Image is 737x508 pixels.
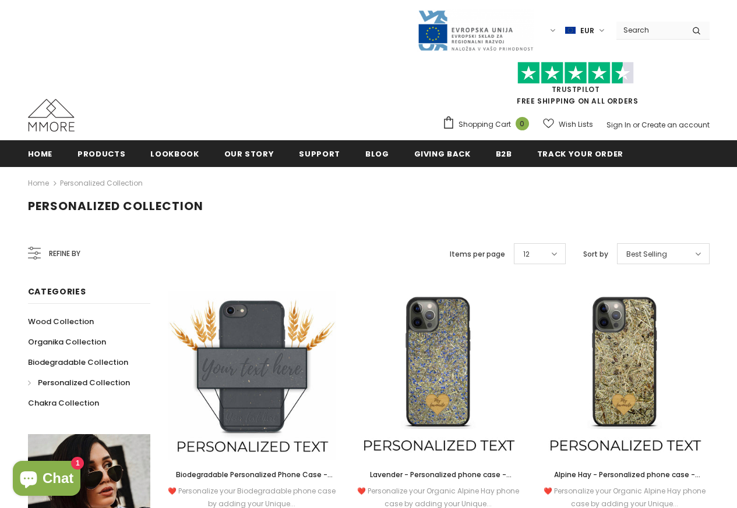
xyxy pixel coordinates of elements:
a: support [299,140,340,166]
span: Chakra Collection [28,397,99,408]
span: Products [77,148,125,159]
a: Biodegradable Personalized Phone Case - Black [168,468,337,481]
span: or [633,120,640,130]
a: Track your order [537,140,623,166]
span: Alpine Hay - Personalized phone case - Personalized gift [554,470,700,492]
a: Javni Razpis [417,25,534,35]
a: Giving back [414,140,471,166]
a: Alpine Hay - Personalized phone case - Personalized gift [541,468,710,481]
span: Wish Lists [559,119,593,130]
a: Organika Collection [28,332,106,352]
span: Organika Collection [28,336,106,347]
a: Home [28,176,49,190]
span: Home [28,148,53,159]
img: Javni Razpis [417,9,534,52]
a: Wood Collection [28,311,94,332]
a: Chakra Collection [28,393,99,413]
input: Search Site [616,22,683,38]
img: MMORE Cases [28,99,75,132]
img: Trust Pilot Stars [517,62,634,84]
span: Best Selling [626,248,667,260]
inbox-online-store-chat: Shopify online store chat [9,461,84,499]
a: Our Story [224,140,274,166]
a: Lookbook [150,140,199,166]
span: B2B [496,148,512,159]
span: Categories [28,286,86,297]
span: Biodegradable Collection [28,357,128,368]
span: FREE SHIPPING ON ALL ORDERS [442,67,710,106]
a: Sign In [606,120,631,130]
span: 0 [516,117,529,130]
a: B2B [496,140,512,166]
span: Blog [365,148,389,159]
a: Wish Lists [543,114,593,134]
span: Lavender - Personalized phone case - Personalized gift [370,470,512,492]
span: Track your order [537,148,623,159]
a: Products [77,140,125,166]
span: support [299,148,340,159]
span: 12 [523,248,530,260]
a: Blog [365,140,389,166]
a: Personalized Collection [60,178,143,188]
span: Giving back [414,148,471,159]
span: Lookbook [150,148,199,159]
span: Shopping Cart [459,119,511,130]
span: Wood Collection [28,316,94,327]
a: Create an account [641,120,710,130]
a: Trustpilot [552,84,600,94]
a: Lavender - Personalized phone case - Personalized gift [354,468,523,481]
a: Biodegradable Collection [28,352,128,372]
label: Sort by [583,248,608,260]
label: Items per page [450,248,505,260]
span: Personalized Collection [28,198,203,214]
a: Personalized Collection [28,372,130,393]
span: Biodegradable Personalized Phone Case - Black [176,470,333,492]
span: Our Story [224,148,274,159]
span: Refine by [49,247,80,260]
span: Personalized Collection [38,377,130,388]
a: Home [28,140,53,166]
a: Shopping Cart 0 [442,116,535,133]
span: EUR [580,25,594,37]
